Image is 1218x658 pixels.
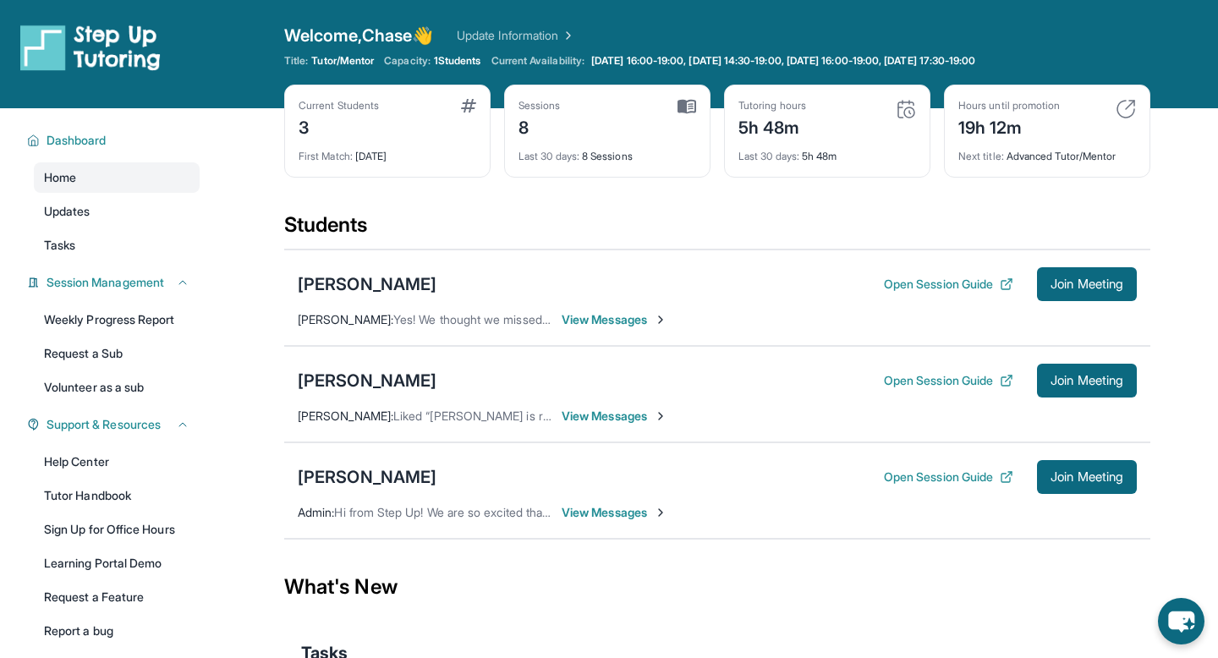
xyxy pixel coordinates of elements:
span: Welcome, Chase 👋 [284,24,433,47]
span: View Messages [562,408,667,425]
a: Tutor Handbook [34,480,200,511]
span: Dashboard [47,132,107,149]
a: Request a Sub [34,338,200,369]
img: card [1116,99,1136,119]
span: Home [44,169,76,186]
button: Session Management [40,274,189,291]
span: View Messages [562,311,667,328]
button: Support & Resources [40,416,189,433]
a: Tasks [34,230,200,260]
div: [DATE] [299,140,476,163]
a: Weekly Progress Report [34,304,200,335]
a: Sign Up for Office Hours [34,514,200,545]
div: 5h 48m [738,112,806,140]
span: Capacity: [384,54,431,68]
img: Chevron-Right [654,313,667,326]
div: 19h 12m [958,112,1060,140]
span: Current Availability: [491,54,584,68]
a: [DATE] 16:00-19:00, [DATE] 14:30-19:00, [DATE] 16:00-19:00, [DATE] 17:30-19:00 [588,54,979,68]
span: [PERSON_NAME] : [298,409,393,423]
span: Tasks [44,237,75,254]
span: Yes! We thought we missed it lol See you in a few [393,312,660,326]
div: Advanced Tutor/Mentor [958,140,1136,163]
span: Join Meeting [1051,472,1123,482]
span: Next title : [958,150,1004,162]
button: Dashboard [40,132,189,149]
span: Title: [284,54,308,68]
button: Open Session Guide [884,372,1013,389]
div: 8 [518,112,561,140]
div: [PERSON_NAME] [298,369,436,392]
div: What's New [284,550,1150,624]
a: Volunteer as a sub [34,372,200,403]
span: Support & Resources [47,416,161,433]
div: 8 Sessions [518,140,696,163]
span: Session Management [47,274,164,291]
img: Chevron Right [558,27,575,44]
div: [PERSON_NAME] [298,272,436,296]
span: Join Meeting [1051,376,1123,386]
img: card [678,99,696,114]
a: Learning Portal Demo [34,548,200,578]
a: Request a Feature [34,582,200,612]
button: Join Meeting [1037,364,1137,398]
a: Home [34,162,200,193]
a: Report a bug [34,616,200,646]
div: [PERSON_NAME] [298,465,436,489]
button: Open Session Guide [884,276,1013,293]
span: Liked “[PERSON_NAME] is ready” [393,409,573,423]
div: Tutoring hours [738,99,806,112]
img: logo [20,24,161,71]
button: Join Meeting [1037,267,1137,301]
span: Last 30 days : [738,150,799,162]
div: Hours until promotion [958,99,1060,112]
span: [PERSON_NAME] : [298,312,393,326]
span: Last 30 days : [518,150,579,162]
button: Join Meeting [1037,460,1137,494]
img: card [896,99,916,119]
span: 1 Students [434,54,481,68]
div: Current Students [299,99,379,112]
img: Chevron-Right [654,506,667,519]
span: Tutor/Mentor [311,54,374,68]
span: Admin : [298,505,334,519]
a: Update Information [457,27,575,44]
span: First Match : [299,150,353,162]
button: chat-button [1158,598,1204,644]
div: Sessions [518,99,561,112]
a: Updates [34,196,200,227]
div: Students [284,211,1150,249]
span: [DATE] 16:00-19:00, [DATE] 14:30-19:00, [DATE] 16:00-19:00, [DATE] 17:30-19:00 [591,54,975,68]
img: card [461,99,476,112]
span: Join Meeting [1051,279,1123,289]
span: View Messages [562,504,667,521]
img: Chevron-Right [654,409,667,423]
div: 3 [299,112,379,140]
div: 5h 48m [738,140,916,163]
button: Open Session Guide [884,469,1013,485]
a: Help Center [34,447,200,477]
span: Updates [44,203,91,220]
